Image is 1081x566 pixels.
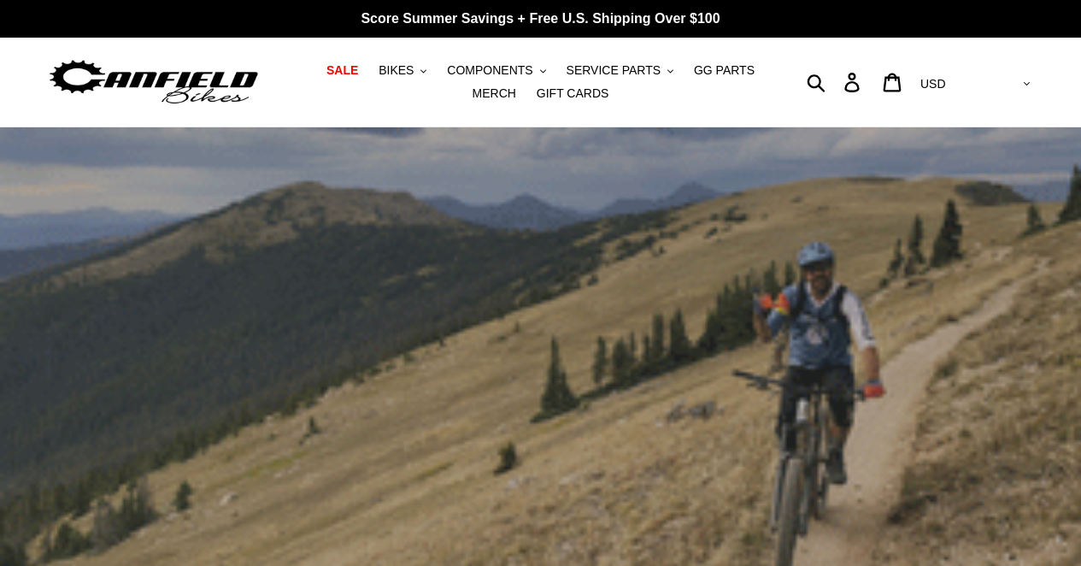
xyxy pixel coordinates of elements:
[47,56,261,109] img: Canfield Bikes
[447,63,532,78] span: COMPONENTS
[558,59,682,82] button: SERVICE PARTS
[370,59,435,82] button: BIKES
[464,82,525,105] a: MERCH
[537,86,609,101] span: GIFT CARDS
[685,59,763,82] a: GG PARTS
[318,59,367,82] a: SALE
[326,63,358,78] span: SALE
[694,63,755,78] span: GG PARTS
[473,86,516,101] span: MERCH
[438,59,554,82] button: COMPONENTS
[567,63,661,78] span: SERVICE PARTS
[528,82,618,105] a: GIFT CARDS
[379,63,414,78] span: BIKES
